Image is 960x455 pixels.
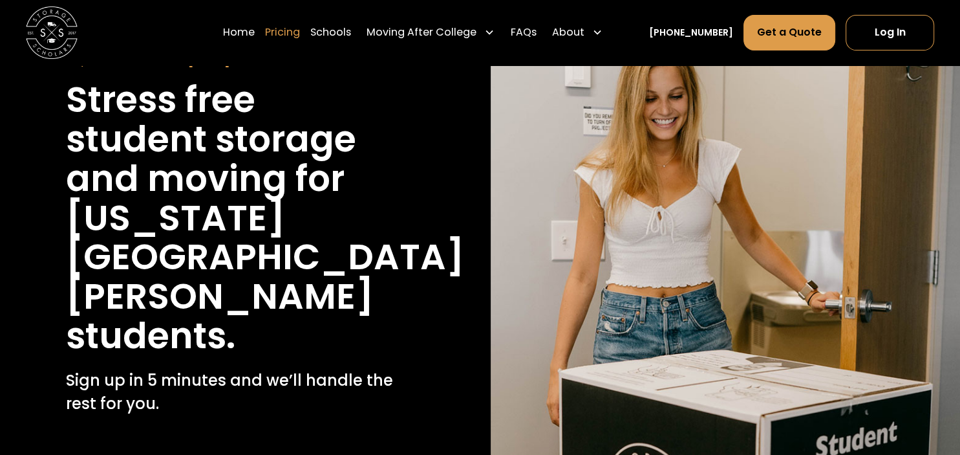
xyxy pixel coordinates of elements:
[547,14,608,50] div: About
[66,316,235,356] h1: students.
[66,80,404,198] h1: Stress free student storage and moving for
[846,15,934,50] a: Log In
[367,25,476,40] div: Moving After College
[552,25,584,40] div: About
[649,26,733,39] a: [PHONE_NUMBER]
[265,14,300,50] a: Pricing
[223,14,255,50] a: Home
[66,369,404,416] p: Sign up in 5 minutes and we’ll handle the rest for you.
[66,199,464,316] h1: [US_STATE][GEOGRAPHIC_DATA][PERSON_NAME]
[310,14,351,50] a: Schools
[743,15,835,50] a: Get a Quote
[361,14,500,50] div: Moving After College
[26,6,78,58] img: Storage Scholars main logo
[511,14,537,50] a: FAQs
[26,6,78,58] a: home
